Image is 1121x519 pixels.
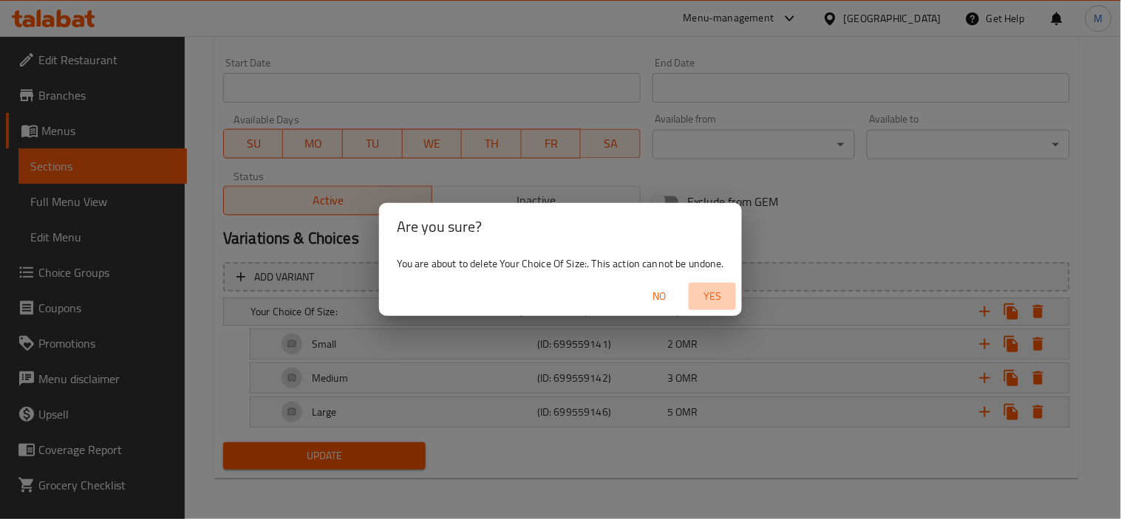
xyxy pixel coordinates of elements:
span: Yes [695,287,730,306]
div: You are about to delete Your Choice Of Size:. This action cannot be undone. [379,250,742,277]
button: No [636,283,683,310]
h2: Are you sure? [397,215,724,238]
span: No [641,287,677,306]
button: Yes [689,283,736,310]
